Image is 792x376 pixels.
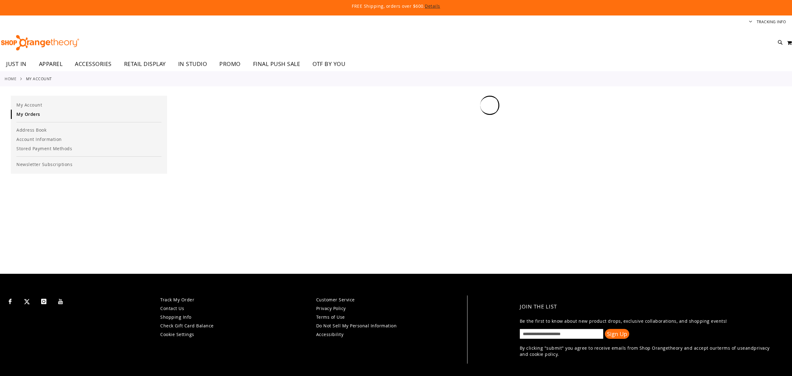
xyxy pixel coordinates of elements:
[210,3,582,9] p: FREE Shipping, orders over $600.
[520,299,774,315] h4: Join the List
[11,144,167,153] a: Stored Payment Methods
[316,314,345,320] a: Terms of Use
[253,57,300,71] span: FINAL PUSH SALE
[160,314,192,320] a: Shopping Info
[11,135,167,144] a: Account Information
[607,330,627,338] span: Sign Up
[316,297,355,303] a: Customer Service
[160,297,194,303] a: Track My Order
[160,323,214,329] a: Check Gift Card Balance
[605,329,629,339] button: Sign Up
[75,57,112,71] span: ACCESSORIES
[520,329,603,339] input: enter email
[247,57,307,71] a: FINAL PUSH SALE
[316,305,346,311] a: Privacy Policy
[425,3,440,9] a: Details
[520,318,774,324] p: Be the first to know about new product drops, exclusive collaborations, and shopping events!
[5,76,16,81] a: Home
[749,19,752,25] button: Account menu
[39,57,63,71] span: APPAREL
[69,57,118,71] a: ACCESSORIES
[306,57,351,71] a: OTF BY YOU
[757,19,786,24] a: Tracking Info
[26,76,52,81] strong: My Account
[124,57,166,71] span: RETAIL DISPLAY
[213,57,247,71] a: PROMO
[717,345,745,351] a: terms of use
[160,331,194,337] a: Cookie Settings
[6,57,27,71] span: JUST IN
[118,57,172,71] a: RETAIL DISPLAY
[38,295,49,306] a: Visit our Instagram page
[520,345,774,357] p: By clicking "submit" you agree to receive emails from Shop Orangetheory and accept our and
[316,331,344,337] a: Accessibility
[11,160,167,169] a: Newsletter Subscriptions
[24,299,30,304] img: Twitter
[22,295,32,306] a: Visit our X page
[11,100,167,110] a: My Account
[219,57,241,71] span: PROMO
[11,125,167,135] a: Address Book
[160,305,184,311] a: Contact Us
[172,57,213,71] a: IN STUDIO
[5,295,15,306] a: Visit our Facebook page
[520,345,770,357] a: privacy and cookie policy.
[11,110,167,119] a: My Orders
[178,57,207,71] span: IN STUDIO
[316,323,397,329] a: Do Not Sell My Personal Information
[33,57,69,71] a: APPAREL
[312,57,345,71] span: OTF BY YOU
[55,295,66,306] a: Visit our Youtube page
